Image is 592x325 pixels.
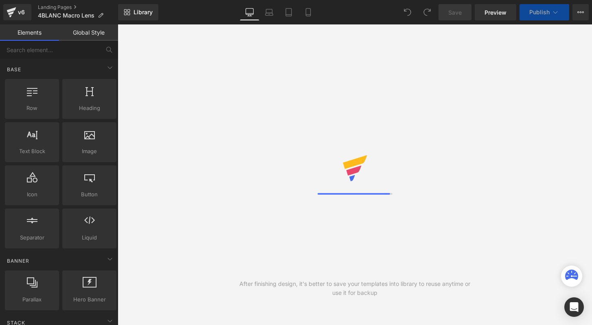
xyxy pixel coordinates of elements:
[520,4,569,20] button: Publish
[65,295,114,304] span: Hero Banner
[7,147,57,156] span: Text Block
[118,4,158,20] a: New Library
[240,4,259,20] a: Desktop
[448,8,462,17] span: Save
[38,12,94,19] span: 4BLANC Macro Lens
[419,4,435,20] button: Redo
[38,4,118,11] a: Landing Pages
[236,279,474,297] div: After finishing design, it's better to save your templates into library to reuse anytime or use i...
[65,190,114,199] span: Button
[65,233,114,242] span: Liquid
[65,147,114,156] span: Image
[7,190,57,199] span: Icon
[259,4,279,20] a: Laptop
[59,24,118,41] a: Global Style
[6,66,22,73] span: Base
[475,4,516,20] a: Preview
[7,295,57,304] span: Parallax
[279,4,298,20] a: Tablet
[572,4,589,20] button: More
[16,7,26,18] div: v6
[564,297,584,317] div: Open Intercom Messenger
[399,4,416,20] button: Undo
[485,8,506,17] span: Preview
[529,9,550,15] span: Publish
[6,257,30,265] span: Banner
[134,9,153,16] span: Library
[7,233,57,242] span: Separator
[298,4,318,20] a: Mobile
[3,4,31,20] a: v6
[65,104,114,112] span: Heading
[7,104,57,112] span: Row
